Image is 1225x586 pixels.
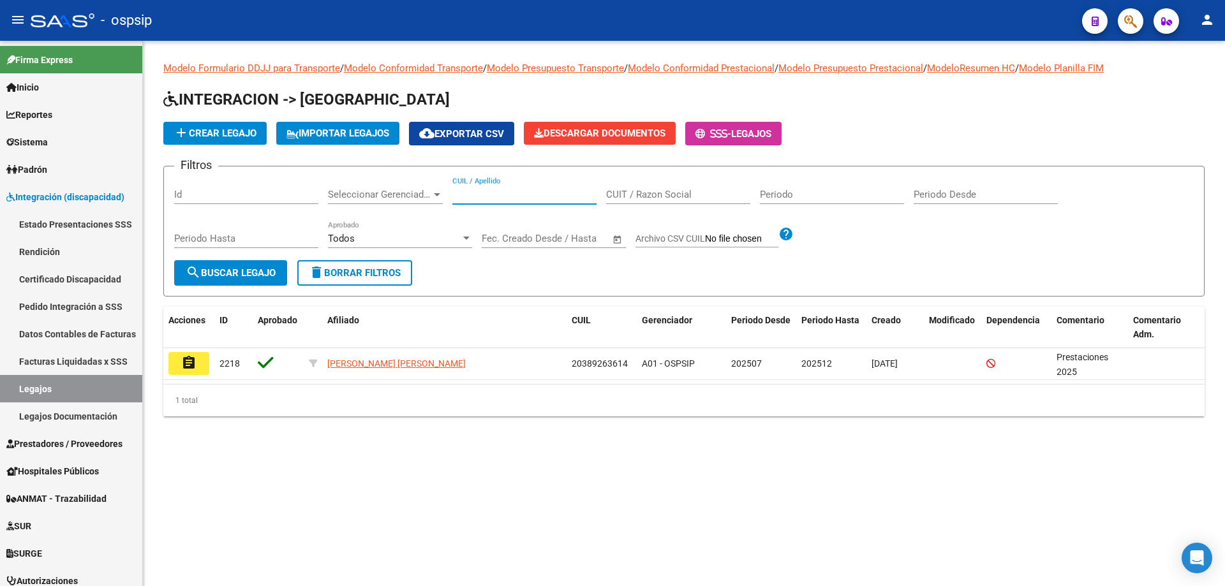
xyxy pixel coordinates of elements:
datatable-header-cell: Periodo Desde [726,307,796,349]
span: Modificado [929,315,975,325]
button: Descargar Documentos [524,122,676,145]
span: ANMAT - Trazabilidad [6,492,107,506]
span: [DATE] [872,358,898,369]
span: Prestaciones 2025 [1057,352,1108,377]
span: IMPORTAR LEGAJOS [286,128,389,139]
button: Buscar Legajo [174,260,287,286]
datatable-header-cell: Comentario Adm. [1128,307,1205,349]
span: Borrar Filtros [309,267,401,279]
div: 1 total [163,385,1205,416]
span: CUIL [572,315,591,325]
span: 202512 [801,358,832,369]
mat-icon: person [1199,12,1215,27]
button: IMPORTAR LEGAJOS [276,122,399,145]
span: SURGE [6,546,42,560]
span: Dependencia [986,315,1040,325]
span: Exportar CSV [419,128,504,140]
datatable-header-cell: Comentario [1051,307,1128,349]
span: 202507 [731,358,762,369]
span: Creado [872,315,901,325]
div: / / / / / / [163,61,1205,416]
span: Sistema [6,135,48,149]
span: Reportes [6,108,52,122]
datatable-header-cell: CUIL [567,307,637,349]
button: Crear Legajo [163,122,267,145]
span: Comentario [1057,315,1104,325]
span: Afiliado [327,315,359,325]
span: ID [219,315,228,325]
button: Open calendar [611,232,625,247]
span: [PERSON_NAME] [PERSON_NAME] [327,358,466,369]
datatable-header-cell: Creado [866,307,924,349]
span: Gerenciador [642,315,692,325]
button: -Legajos [685,122,782,145]
datatable-header-cell: ID [214,307,253,349]
button: Exportar CSV [409,122,514,145]
span: Descargar Documentos [534,128,665,139]
span: Periodo Hasta [801,315,859,325]
datatable-header-cell: Periodo Hasta [796,307,866,349]
a: Modelo Presupuesto Transporte [487,62,624,74]
span: Prestadores / Proveedores [6,437,122,451]
span: 2218 [219,358,240,369]
span: Firma Express [6,53,73,67]
a: Modelo Planilla FIM [1019,62,1104,74]
span: INTEGRACION -> [GEOGRAPHIC_DATA] [163,91,450,108]
a: Modelo Conformidad Prestacional [628,62,775,74]
span: Padrón [6,163,47,177]
span: Aprobado [258,315,297,325]
mat-icon: help [778,226,794,242]
a: Modelo Presupuesto Prestacional [778,62,923,74]
span: - ospsip [101,6,152,34]
mat-icon: menu [10,12,26,27]
datatable-header-cell: Modificado [924,307,981,349]
h3: Filtros [174,156,218,174]
mat-icon: cloud_download [419,126,434,141]
span: Inicio [6,80,39,94]
span: SUR [6,519,31,533]
a: Modelo Conformidad Transporte [344,62,483,74]
input: Fecha inicio [482,233,533,244]
div: Open Intercom Messenger [1182,543,1212,573]
span: Acciones [168,315,205,325]
span: A01 - OSPSIP [642,358,695,369]
span: Buscar Legajo [186,267,276,279]
mat-icon: assignment [181,355,197,370]
datatable-header-cell: Afiliado [322,307,567,349]
datatable-header-cell: Gerenciador [637,307,726,349]
datatable-header-cell: Dependencia [981,307,1051,349]
span: 20389263614 [572,358,628,369]
input: Fecha fin [545,233,607,244]
mat-icon: add [174,125,189,140]
mat-icon: delete [309,265,324,280]
span: Archivo CSV CUIL [635,233,705,244]
span: Periodo Desde [731,315,791,325]
datatable-header-cell: Acciones [163,307,214,349]
span: Comentario Adm. [1133,315,1181,340]
input: Archivo CSV CUIL [705,233,778,245]
span: Todos [328,233,355,244]
span: Seleccionar Gerenciador [328,189,431,200]
span: - [695,128,731,140]
a: ModeloResumen HC [927,62,1015,74]
span: Crear Legajo [174,128,256,139]
a: Modelo Formulario DDJJ para Transporte [163,62,340,74]
mat-icon: search [186,265,201,280]
span: Hospitales Públicos [6,464,99,478]
datatable-header-cell: Aprobado [253,307,304,349]
span: Legajos [731,128,771,140]
button: Borrar Filtros [297,260,412,286]
span: Integración (discapacidad) [6,190,124,204]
